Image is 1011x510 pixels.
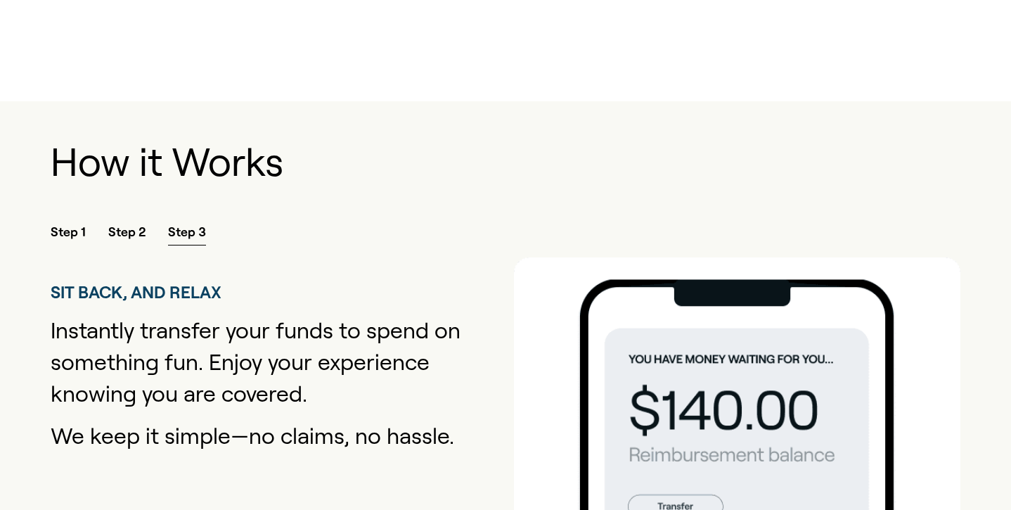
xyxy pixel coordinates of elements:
[51,421,497,452] p: We keep it simple—no claims, no hassle.
[51,141,960,184] h1: How it Works
[168,224,206,246] span: Step 3
[51,315,497,409] p: Instantly transfer your funds to spend on something fun. Enjoy your experience knowing you are co...
[108,224,146,246] span: Step 2
[51,224,86,246] span: Step 1
[51,223,108,241] button: Step 1
[168,223,228,241] button: Step 3
[51,280,497,304] h2: SIT BACK, AND RELAX
[108,223,168,241] button: Step 2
